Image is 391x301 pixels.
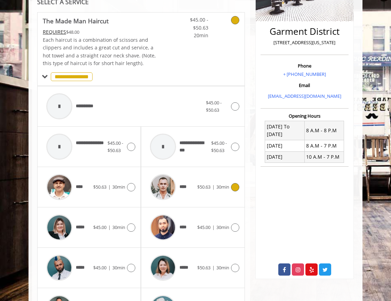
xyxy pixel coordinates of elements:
[93,184,106,190] span: $50.63
[262,63,347,68] h3: Phone
[93,224,106,230] span: $45.00
[108,224,111,230] span: |
[211,140,227,153] span: $45.00 - $50.63
[262,39,347,46] p: [STREET_ADDRESS][US_STATE]
[108,264,111,271] span: |
[304,151,344,163] td: 10 A.M - 7 P.M
[197,224,210,230] span: $45.00
[265,151,304,163] td: [DATE]
[265,121,304,140] td: [DATE] To [DATE]
[304,140,344,151] td: 8 A.M - 7 P.M
[93,264,106,271] span: $45.00
[108,184,111,190] span: |
[216,264,229,271] span: 30min
[262,26,347,37] h2: Garment District
[265,140,304,151] td: [DATE]
[43,16,109,26] b: The Made Man Haircut
[112,224,125,230] span: 30min
[112,264,125,271] span: 30min
[283,71,326,77] a: + [PHONE_NUMBER]
[212,264,215,271] span: |
[112,184,125,190] span: 30min
[197,264,210,271] span: $50.63
[107,140,123,153] span: $45.00 - $50.63
[268,93,341,99] a: [EMAIL_ADDRESS][DOMAIN_NAME]
[43,37,156,66] span: Each haircut is a combination of scissors and clippers and includes a great cut and service, a ho...
[206,100,222,113] span: $45.00 - $50.63
[212,224,215,230] span: |
[212,184,215,190] span: |
[175,16,208,32] span: $45.00 - $50.63
[304,121,344,140] td: 8 A.M - 8 P.M
[216,224,229,230] span: 30min
[43,28,158,36] div: $48.00
[262,83,347,88] h3: Email
[261,113,349,118] h3: Opening Hours
[216,184,229,190] span: 30min
[197,184,210,190] span: $50.63
[175,32,208,39] span: 20min
[43,29,66,35] span: This service needs some Advance to be paid before we block your appointment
